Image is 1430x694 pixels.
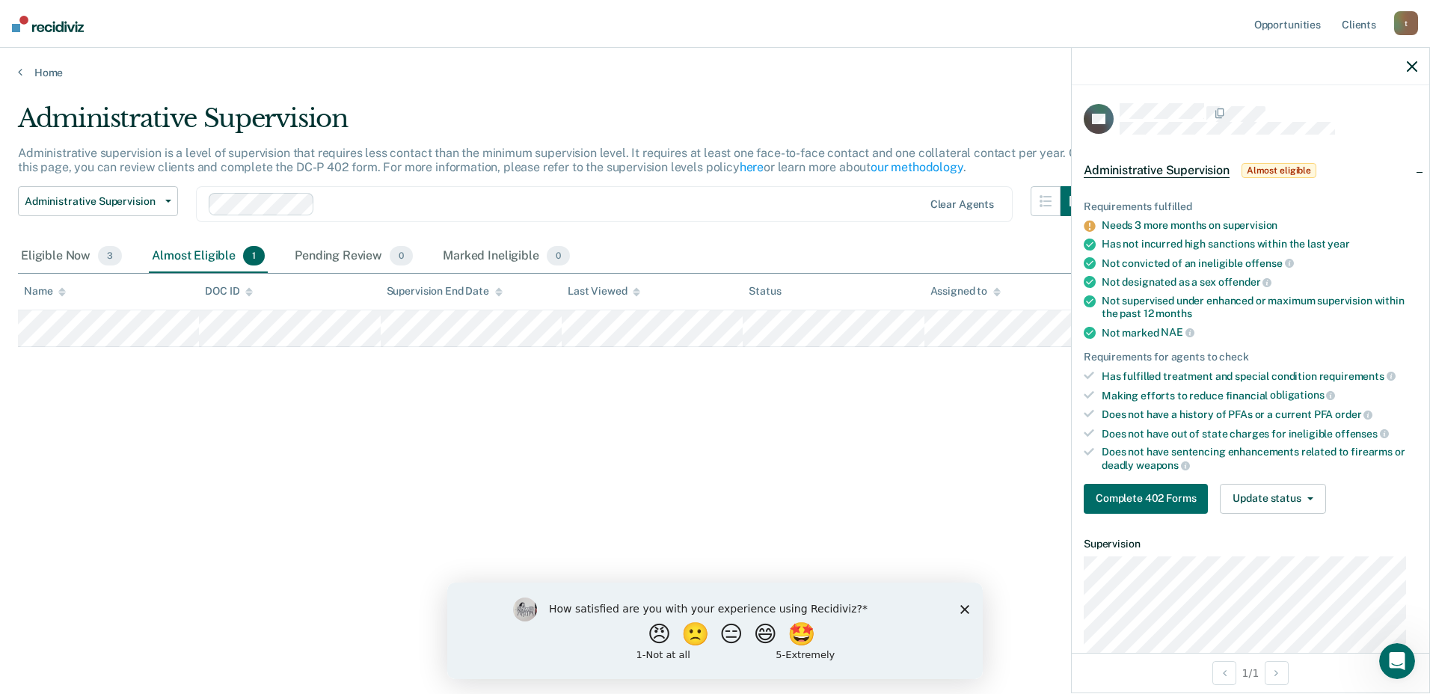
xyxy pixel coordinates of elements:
div: Name [24,285,66,298]
div: t [1394,11,1418,35]
span: offenses [1335,428,1389,440]
div: Making efforts to reduce financial [1102,389,1417,402]
span: Almost eligible [1242,163,1316,178]
div: Status [749,285,781,298]
div: Has fulfilled treatment and special condition [1102,369,1417,383]
div: Not convicted of an ineligible [1102,257,1417,270]
div: Not supervised under enhanced or maximum supervision within the past 12 [1102,295,1417,320]
div: Pending Review [292,240,416,273]
div: Almost Eligible [149,240,268,273]
button: Previous Opportunity [1212,661,1236,685]
a: Navigate to form link [1084,484,1214,514]
div: Does not have a history of PFAs or a current PFA order [1102,408,1417,421]
span: 0 [390,246,413,265]
div: Marked Ineligible [440,240,573,273]
div: Administrative SupervisionAlmost eligible [1072,147,1429,194]
button: Complete 402 Forms [1084,484,1208,514]
iframe: Survey by Kim from Recidiviz [447,583,983,679]
a: here [740,160,764,174]
a: Home [18,66,1412,79]
button: Next Opportunity [1265,661,1289,685]
span: 3 [98,246,122,265]
span: offender [1218,276,1272,288]
div: Eligible Now [18,240,125,273]
span: offense [1245,257,1294,269]
div: Does not have sentencing enhancements related to firearms or deadly [1102,446,1417,471]
span: Administrative Supervision [1084,163,1230,178]
div: Assigned to [930,285,1001,298]
a: our methodology [871,160,963,174]
div: Does not have out of state charges for ineligible [1102,427,1417,440]
img: Recidiviz [12,16,84,32]
div: DOC ID [205,285,253,298]
button: Update status [1220,484,1325,514]
div: Clear agents [930,198,994,211]
div: Supervision End Date [387,285,503,298]
span: 0 [547,246,570,265]
div: Requirements for agents to check [1084,351,1417,363]
div: 1 / 1 [1072,653,1429,693]
div: Administrative Supervision [18,103,1090,146]
span: NAE [1161,326,1194,338]
span: obligations [1270,389,1335,401]
span: 1 [243,246,265,265]
span: Administrative Supervision [25,195,159,208]
dt: Supervision [1084,538,1417,550]
div: Requirements fulfilled [1084,200,1417,213]
iframe: Intercom live chat [1379,643,1415,679]
span: requirements [1319,370,1396,382]
div: Has not incurred high sanctions within the last [1102,238,1417,251]
span: year [1328,238,1349,250]
div: Not designated as a sex [1102,275,1417,289]
div: Last Viewed [568,285,640,298]
p: Administrative supervision is a level of supervision that requires less contact than the minimum ... [18,146,1084,174]
div: Not marked [1102,326,1417,340]
div: Needs 3 more months on supervision [1102,219,1417,232]
span: weapons [1136,459,1190,471]
span: months [1156,307,1191,319]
